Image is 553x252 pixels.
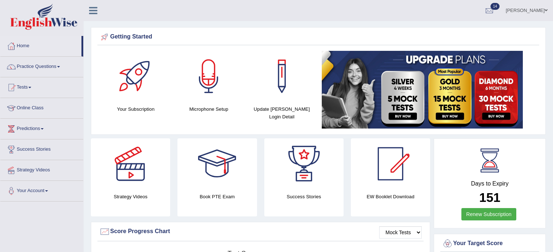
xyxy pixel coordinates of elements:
h4: EW Booklet Download [351,193,430,200]
div: Score Progress Chart [99,226,422,237]
h4: Success Stories [264,193,344,200]
h4: Book PTE Exam [177,193,257,200]
h4: Days to Expiry [442,180,537,187]
a: Success Stories [0,139,83,158]
h4: Microphone Setup [176,105,242,113]
span: 14 [490,3,500,10]
a: Strategy Videos [0,160,83,178]
h4: Your Subscription [103,105,169,113]
a: Predictions [0,119,83,137]
a: Online Class [0,98,83,116]
a: Tests [0,77,83,95]
h4: Update [PERSON_NAME] Login Detail [249,105,315,121]
div: Getting Started [99,32,537,42]
b: 151 [479,190,500,204]
a: Your Account [0,181,83,199]
img: small5.jpg [322,51,523,129]
a: Practice Questions [0,57,83,75]
a: Renew Subscription [461,208,516,220]
div: Your Target Score [442,238,537,249]
a: Home [0,36,81,54]
h4: Strategy Videos [91,193,170,200]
